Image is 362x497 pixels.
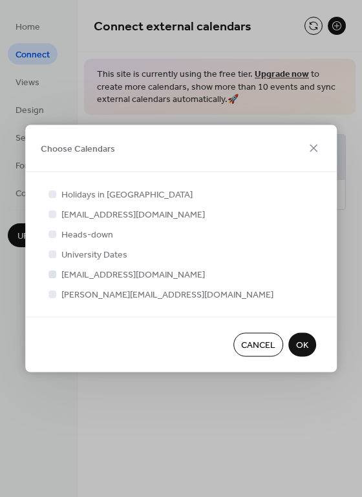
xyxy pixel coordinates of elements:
span: [EMAIL_ADDRESS][DOMAIN_NAME] [61,208,205,222]
button: OK [288,333,316,357]
span: Choose Calendars [41,143,115,156]
span: [PERSON_NAME][EMAIL_ADDRESS][DOMAIN_NAME] [61,289,273,302]
span: OK [296,339,308,352]
span: Cancel [241,339,275,352]
span: Heads-down [61,228,113,242]
span: Holidays in [GEOGRAPHIC_DATA] [61,188,193,202]
span: [EMAIL_ADDRESS][DOMAIN_NAME] [61,269,205,282]
button: Cancel [233,333,283,357]
span: University Dates [61,249,127,262]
